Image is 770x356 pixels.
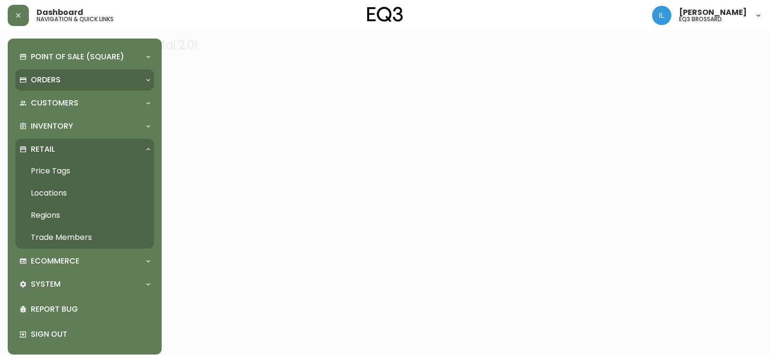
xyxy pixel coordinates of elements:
p: Report Bug [31,304,150,315]
p: Inventory [31,121,73,132]
h5: eq3 brossard [679,16,722,22]
div: System [15,274,154,295]
p: System [31,279,61,290]
div: Retail [15,139,154,160]
p: Ecommerce [31,256,79,266]
div: Customers [15,92,154,114]
div: Ecommerce [15,251,154,272]
p: Customers [31,98,78,108]
div: Sign Out [15,322,154,347]
a: Regions [15,204,154,226]
div: Inventory [15,116,154,137]
a: Price Tags [15,160,154,182]
span: Dashboard [37,9,83,16]
p: Sign Out [31,329,150,340]
h5: navigation & quick links [37,16,114,22]
img: 998f055460c6ec1d1452ac0265469103 [652,6,671,25]
p: Point of Sale (Square) [31,52,124,62]
p: Orders [31,75,61,85]
div: Report Bug [15,297,154,322]
div: Point of Sale (Square) [15,46,154,67]
p: Retail [31,144,55,155]
a: Trade Members [15,226,154,249]
a: Locations [15,182,154,204]
img: logo [367,7,403,22]
div: Orders [15,69,154,91]
span: [PERSON_NAME] [679,9,747,16]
